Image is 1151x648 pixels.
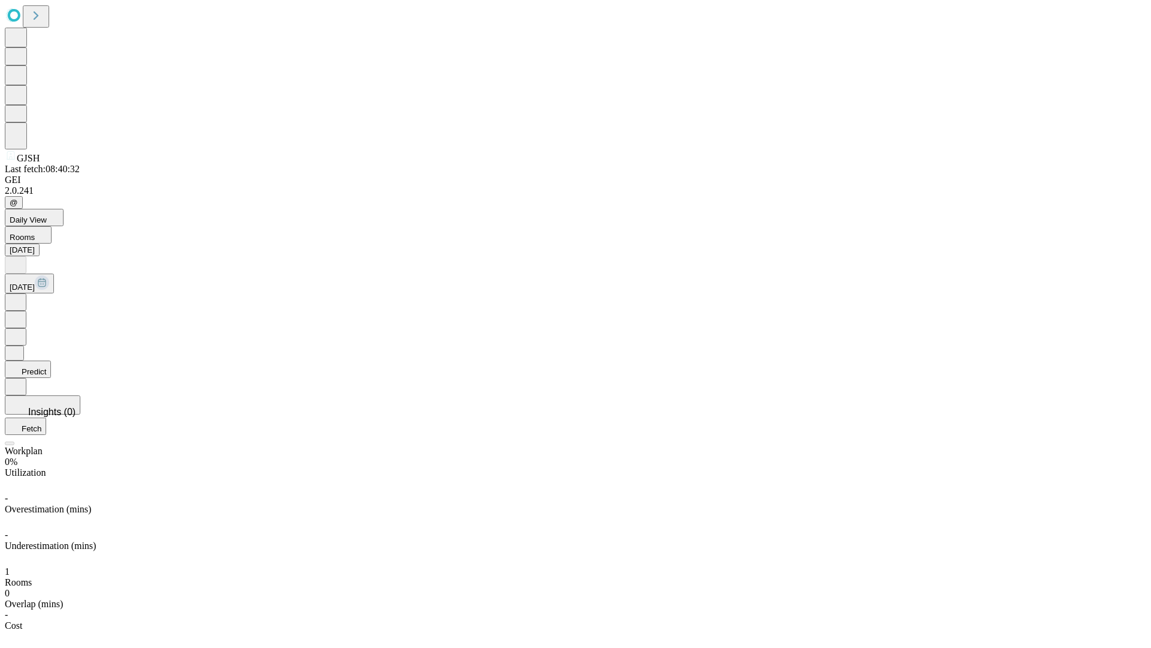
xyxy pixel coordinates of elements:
[10,283,35,292] span: [DATE]
[5,504,91,514] span: Overestimation (mins)
[5,577,32,587] span: Rooms
[10,198,18,207] span: @
[5,244,40,256] button: [DATE]
[28,407,76,417] span: Insights (0)
[5,209,64,226] button: Daily View
[5,541,96,551] span: Underestimation (mins)
[5,467,46,478] span: Utilization
[10,215,47,224] span: Daily View
[5,457,17,467] span: 0%
[17,153,40,163] span: GJSH
[5,185,1146,196] div: 2.0.241
[5,274,54,293] button: [DATE]
[5,493,8,503] span: -
[5,610,8,620] span: -
[5,196,23,209] button: @
[5,226,52,244] button: Rooms
[5,620,22,631] span: Cost
[5,418,46,435] button: Fetch
[5,566,10,577] span: 1
[5,395,80,415] button: Insights (0)
[5,175,1146,185] div: GEI
[5,164,80,174] span: Last fetch: 08:40:32
[5,588,10,598] span: 0
[5,530,8,540] span: -
[5,446,43,456] span: Workplan
[10,233,35,242] span: Rooms
[5,361,51,378] button: Predict
[5,599,63,609] span: Overlap (mins)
